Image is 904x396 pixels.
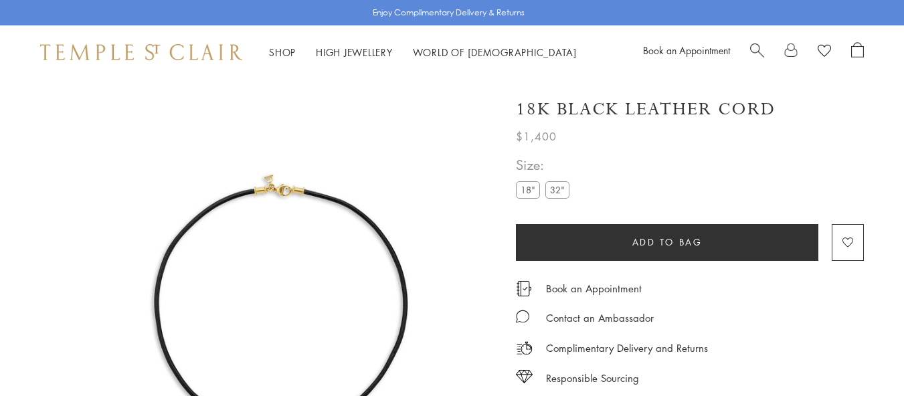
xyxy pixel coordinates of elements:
a: High JewelleryHigh Jewellery [316,45,393,59]
p: Enjoy Complimentary Delivery & Returns [373,6,525,19]
button: Add to bag [516,224,818,261]
img: MessageIcon-01_2.svg [516,310,529,323]
a: View Wishlist [818,42,831,62]
div: Responsible Sourcing [546,370,639,387]
nav: Main navigation [269,44,577,61]
img: Temple St. Clair [40,44,242,60]
label: 18" [516,181,540,198]
label: 32" [545,181,569,198]
span: $1,400 [516,128,557,145]
p: Complimentary Delivery and Returns [546,340,708,357]
div: Contact an Ambassador [546,310,654,326]
img: icon_appointment.svg [516,281,532,296]
a: World of [DEMOGRAPHIC_DATA]World of [DEMOGRAPHIC_DATA] [413,45,577,59]
span: Size: [516,154,575,176]
a: ShopShop [269,45,296,59]
h1: 18K Black Leather Cord [516,98,776,121]
a: Search [750,42,764,62]
a: Book an Appointment [643,43,730,57]
img: icon_delivery.svg [516,340,533,357]
a: Open Shopping Bag [851,42,864,62]
img: icon_sourcing.svg [516,370,533,383]
a: Book an Appointment [546,281,642,296]
span: Add to bag [632,235,703,250]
